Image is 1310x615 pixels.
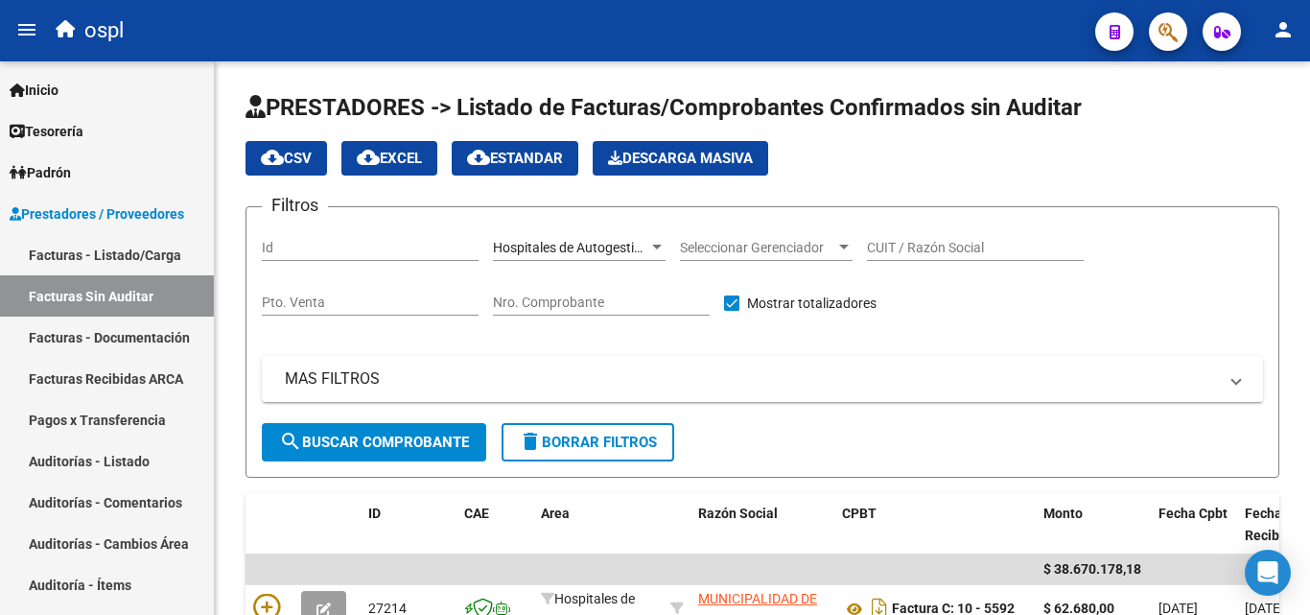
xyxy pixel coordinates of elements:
mat-icon: menu [15,18,38,41]
app-download-masive: Descarga masiva de comprobantes (adjuntos) [593,141,768,176]
span: Monto [1043,506,1083,521]
span: Hospitales de Autogestión [493,240,649,255]
datatable-header-cell: CPBT [834,493,1036,578]
span: Mostrar totalizadores [747,292,877,315]
span: Padrón [10,162,71,183]
span: Razón Social [698,506,778,521]
span: CAE [464,506,489,521]
mat-expansion-panel-header: MAS FILTROS [262,356,1263,402]
span: Descarga Masiva [608,150,753,167]
span: Estandar [467,150,563,167]
span: EXCEL [357,150,422,167]
mat-icon: cloud_download [357,146,380,169]
datatable-header-cell: ID [361,493,456,578]
span: Seleccionar Gerenciador [680,240,835,256]
button: Buscar Comprobante [262,423,486,461]
button: EXCEL [341,141,437,176]
mat-panel-title: MAS FILTROS [285,368,1217,390]
datatable-header-cell: Razón Social [690,493,834,578]
span: Fecha Cpbt [1158,506,1228,521]
span: CPBT [842,506,877,521]
button: Borrar Filtros [502,423,674,461]
datatable-header-cell: Monto [1036,493,1151,578]
span: PRESTADORES -> Listado de Facturas/Comprobantes Confirmados sin Auditar [246,94,1082,121]
span: Prestadores / Proveedores [10,203,184,225]
span: Area [541,506,570,521]
span: Fecha Recibido [1245,506,1298,543]
span: CSV [261,150,312,167]
div: Open Intercom Messenger [1245,550,1291,596]
h3: Filtros [262,192,328,219]
span: Buscar Comprobante [279,434,469,451]
datatable-header-cell: Area [533,493,663,578]
mat-icon: cloud_download [467,146,490,169]
span: ID [368,506,381,521]
span: Inicio [10,80,58,101]
button: CSV [246,141,327,176]
span: $ 38.670.178,18 [1043,561,1141,577]
datatable-header-cell: CAE [456,493,533,578]
button: Estandar [452,141,578,176]
span: Borrar Filtros [519,434,657,451]
mat-icon: person [1272,18,1295,41]
span: ospl [84,10,124,52]
button: Descarga Masiva [593,141,768,176]
mat-icon: delete [519,430,542,453]
mat-icon: cloud_download [261,146,284,169]
span: Tesorería [10,121,83,142]
mat-icon: search [279,430,302,453]
datatable-header-cell: Fecha Cpbt [1151,493,1237,578]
